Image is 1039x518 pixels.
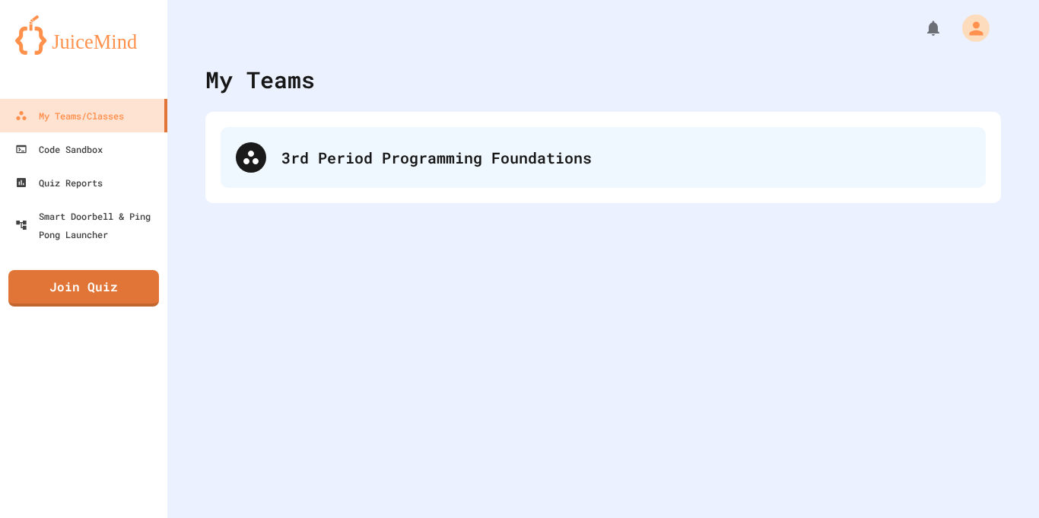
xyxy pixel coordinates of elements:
[221,127,986,188] div: 3rd Period Programming Foundations
[15,106,124,125] div: My Teams/Classes
[15,140,103,158] div: Code Sandbox
[896,15,946,41] div: My Notifications
[205,62,315,97] div: My Teams
[15,173,103,192] div: Quiz Reports
[15,15,152,55] img: logo-orange.svg
[946,11,993,46] div: My Account
[15,207,161,243] div: Smart Doorbell & Ping Pong Launcher
[8,270,159,307] a: Join Quiz
[281,146,971,169] div: 3rd Period Programming Foundations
